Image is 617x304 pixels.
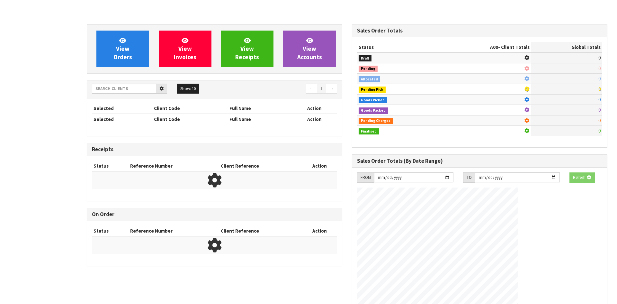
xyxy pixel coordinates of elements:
[598,128,601,134] span: 0
[92,103,152,114] th: Selected
[357,42,438,52] th: Status
[317,84,326,94] a: 1
[129,226,219,236] th: Reference Number
[598,76,601,82] span: 0
[359,118,393,124] span: Pending Charges
[221,31,274,67] a: ViewReceipts
[92,84,156,94] input: Search clients
[598,117,601,124] span: 0
[152,114,228,124] th: Client Code
[283,31,336,67] a: ViewAccounts
[152,103,228,114] th: Client Code
[92,146,337,152] h3: Receipts
[291,114,337,124] th: Action
[357,158,602,164] h3: Sales Order Totals (By Date Range)
[291,103,337,114] th: Action
[219,226,302,236] th: Client Reference
[359,66,378,72] span: Pending
[359,76,380,83] span: Allocated
[359,55,371,62] span: Draft
[490,44,498,50] span: A00
[228,114,291,124] th: Full Name
[129,161,219,171] th: Reference Number
[92,114,152,124] th: Selected
[228,103,291,114] th: Full Name
[113,37,132,61] span: View Orders
[598,97,601,103] span: 0
[92,211,337,217] h3: On Order
[357,28,602,34] h3: Sales Order Totals
[306,84,317,94] a: ←
[326,84,337,94] a: →
[359,107,388,114] span: Goods Packed
[359,128,379,135] span: Finalised
[531,42,602,52] th: Global Totals
[302,161,337,171] th: Action
[96,31,149,67] a: ViewOrders
[92,161,129,171] th: Status
[359,97,387,104] span: Goods Picked
[463,172,475,183] div: TO
[598,65,601,71] span: 0
[174,37,196,61] span: View Invoices
[219,84,337,95] nav: Page navigation
[159,31,211,67] a: ViewInvoices
[359,87,386,93] span: Pending Pick
[598,107,601,113] span: 0
[569,172,595,183] button: Refresh
[438,42,531,52] th: - Client Totals
[297,37,322,61] span: View Accounts
[177,84,199,94] button: Show: 10
[219,161,302,171] th: Client Reference
[598,86,601,92] span: 0
[357,172,374,183] div: FROM
[92,226,129,236] th: Status
[235,37,259,61] span: View Receipts
[598,55,601,61] span: 0
[302,226,337,236] th: Action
